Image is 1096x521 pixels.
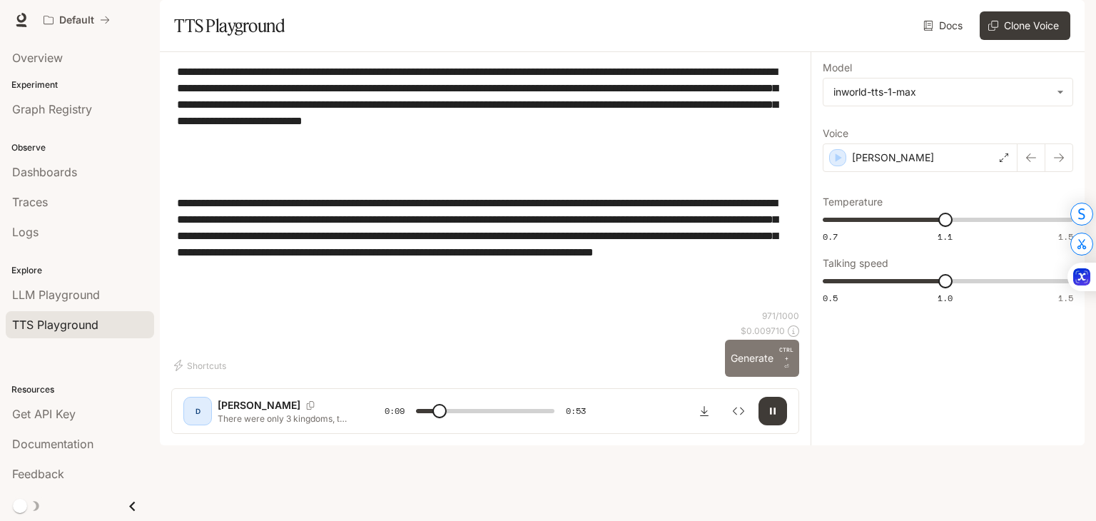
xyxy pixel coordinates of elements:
[938,292,953,304] span: 1.0
[1058,292,1073,304] span: 1.5
[938,231,953,243] span: 1.1
[566,404,586,418] span: 0:53
[833,85,1050,99] div: inworld-tts-1-max
[823,292,838,304] span: 0.5
[300,401,320,410] button: Copy Voice ID
[823,258,888,268] p: Talking speed
[779,345,793,363] p: CTRL +
[1058,231,1073,243] span: 1.5
[174,11,285,40] h1: TTS Playground
[823,231,838,243] span: 0.7
[920,11,968,40] a: Docs
[218,398,300,413] p: [PERSON_NAME]
[218,413,350,425] p: There were only 3 kingdoms, the kingdom of [PERSON_NAME], the kingdom of umbra, and a new growing...
[823,63,852,73] p: Model
[59,14,94,26] p: Default
[779,345,793,371] p: ⏎
[823,79,1072,106] div: inworld-tts-1-max
[725,340,799,377] button: GenerateCTRL +⏎
[823,197,883,207] p: Temperature
[37,6,116,34] button: All workspaces
[980,11,1070,40] button: Clone Voice
[171,354,232,377] button: Shortcuts
[385,404,405,418] span: 0:09
[852,151,934,165] p: [PERSON_NAME]
[186,400,209,423] div: D
[724,397,753,425] button: Inspect
[823,128,848,138] p: Voice
[690,397,719,425] button: Download audio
